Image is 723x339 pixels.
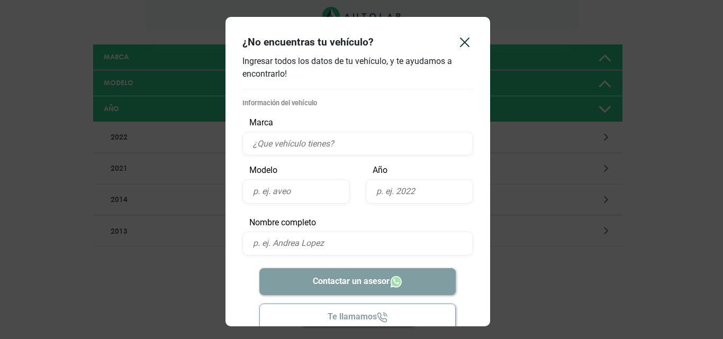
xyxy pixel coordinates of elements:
[242,179,350,203] input: p. ej. aveo
[242,116,473,129] p: Marca
[259,268,456,295] button: Contactar un asesor
[242,55,473,80] p: Ingresar todos los datos de tu vehículo, y te ayudamos a encontrarlo!
[242,164,350,177] p: Modelo
[242,132,473,155] input: ¿Que vehículo tienes?
[390,275,403,288] img: Whatsapp icon
[242,98,473,108] p: Información del vehículo
[366,164,473,177] p: Año
[242,232,473,255] input: p. ej. Andrea Lopez
[242,36,374,48] h4: ¿No encuentras tu vehículo?
[259,304,456,330] button: Te llamamos
[242,216,473,229] p: Nombre completo
[366,179,473,203] input: p. ej. 2022
[448,25,482,59] button: Close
